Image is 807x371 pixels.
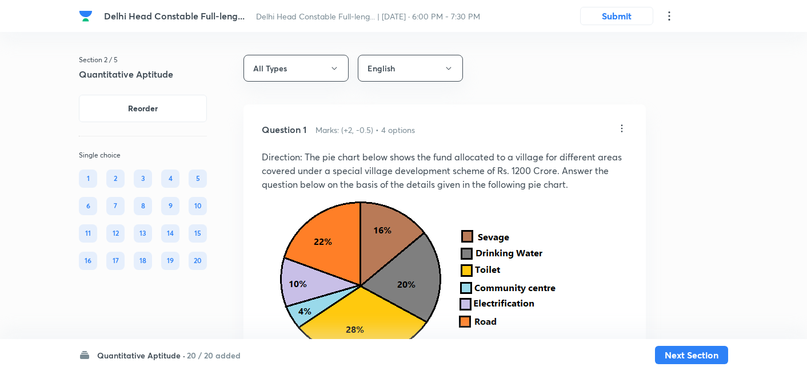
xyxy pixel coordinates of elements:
[97,349,185,361] h6: Quantitative Aptitude ·
[315,124,415,136] h6: Marks: (+2, -0.5) • 4 options
[79,95,207,122] button: Reorder
[79,197,97,215] div: 6
[161,170,179,188] div: 4
[189,252,207,270] div: 20
[134,170,152,188] div: 3
[106,170,125,188] div: 2
[161,224,179,243] div: 14
[106,252,125,270] div: 17
[134,252,152,270] div: 18
[104,10,245,22] span: Delhi Head Constable Full-leng...
[358,55,463,82] button: English
[79,150,207,160] p: Single choice
[189,224,207,243] div: 15
[79,9,95,23] a: Company Logo
[134,224,152,243] div: 13
[161,197,179,215] div: 9
[655,346,728,364] button: Next Section
[106,224,125,243] div: 12
[79,67,207,81] h5: Quantitative Aptitude
[256,11,480,22] span: Delhi Head Constable Full-leng... | [DATE] · 6:00 PM - 7:30 PM
[79,252,97,270] div: 16
[79,55,207,65] p: Section 2 / 5
[189,197,207,215] div: 10
[262,123,306,136] h5: Question 1
[79,170,97,188] div: 1
[262,191,566,366] img: 29-12-20-06:10:47-PM
[187,349,241,361] h6: 20 / 20 added
[243,55,349,82] button: All Types
[262,150,628,191] p: Direction: The pie chart below shows the fund allocated to a village for different areas covered ...
[79,9,93,23] img: Company Logo
[134,197,152,215] div: 8
[161,252,179,270] div: 19
[580,7,653,25] button: Submit
[106,197,125,215] div: 7
[79,224,97,243] div: 11
[189,170,207,188] div: 5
